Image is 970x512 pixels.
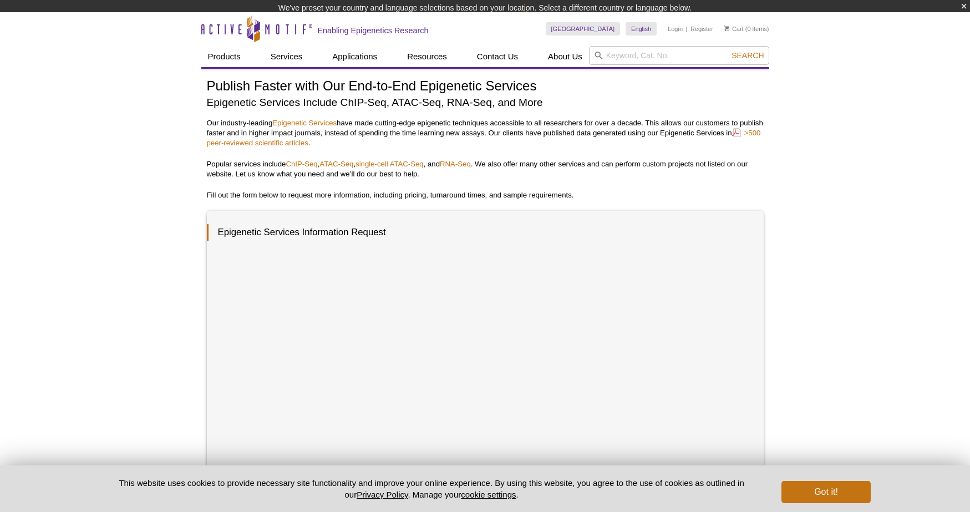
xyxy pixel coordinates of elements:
[728,50,767,60] button: Search
[690,25,713,33] a: Register
[207,190,764,200] p: Fill out the form below to request more information, including pricing, turnaround times, and sam...
[207,224,753,241] h3: Epigenetic Services Information Request
[589,46,769,65] input: Keyword, Cat. No.
[319,160,353,168] a: ATAC-Seq
[541,46,589,67] a: About Us
[207,128,761,148] a: >500 peer-reviewed scientific articles
[686,22,688,36] li: |
[400,46,454,67] a: Resources
[461,490,516,499] button: cookie settings
[207,95,764,110] h2: Epigenetic Services Include ChIP-Seq, ATAC-Seq, RNA-Seq, and More
[724,26,729,31] img: Your Cart
[724,22,769,36] li: (0 items)
[272,119,337,127] a: Epigenetic Services
[318,26,429,36] h2: Enabling Epigenetics Research
[207,118,764,148] p: Our industry-leading have made cutting-edge epigenetic techniques accessible to all researchers f...
[440,160,471,168] a: RNA-Seq
[781,481,870,503] button: Got it!
[207,159,764,179] p: Popular services include , , , and . We also offer many other services and can perform custom pro...
[724,25,744,33] a: Cart
[100,477,764,500] p: This website uses cookies to provide necessary site functionality and improve your online experie...
[286,160,317,168] a: ChIP-Seq
[357,490,408,499] a: Privacy Policy
[668,25,683,33] a: Login
[264,46,309,67] a: Services
[524,8,553,34] img: Change Here
[732,51,764,60] span: Search
[201,46,247,67] a: Products
[546,22,621,36] a: [GEOGRAPHIC_DATA]
[207,79,764,95] h1: Publish Faster with Our End-to-End Epigenetic Services
[470,46,525,67] a: Contact Us
[326,46,384,67] a: Applications
[356,160,424,168] a: single-cell ATAC-Seq
[626,22,657,36] a: English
